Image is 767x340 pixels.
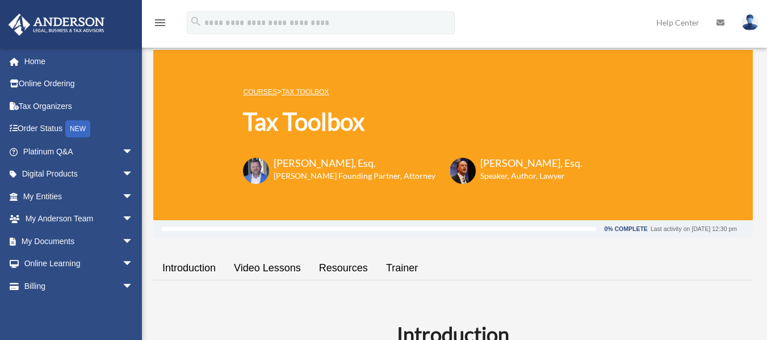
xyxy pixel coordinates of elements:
a: Introduction [153,252,225,284]
a: Home [8,50,150,73]
a: Order StatusNEW [8,117,150,141]
span: arrow_drop_down [122,140,145,163]
span: arrow_drop_down [122,185,145,208]
a: Platinum Q&Aarrow_drop_down [8,140,150,163]
a: Tax Toolbox [282,88,329,96]
h1: Tax Toolbox [243,105,582,138]
span: arrow_drop_down [122,230,145,253]
img: Scott-Estill-Headshot.png [450,158,476,184]
img: Anderson Advisors Platinum Portal [5,14,108,36]
a: Billingarrow_drop_down [8,275,150,297]
a: Digital Productsarrow_drop_down [8,163,150,186]
a: Resources [310,252,377,284]
h3: [PERSON_NAME], Esq. [274,156,435,170]
img: User Pic [741,14,758,31]
a: My Entitiesarrow_drop_down [8,185,150,208]
a: Video Lessons [225,252,310,284]
a: Trainer [377,252,427,284]
img: Toby-circle-head.png [243,158,269,184]
i: menu [153,16,167,30]
span: arrow_drop_down [122,275,145,298]
p: > [243,85,582,99]
h6: [PERSON_NAME] Founding Partner, Attorney [274,170,435,182]
div: NEW [65,120,90,137]
a: My Anderson Teamarrow_drop_down [8,208,150,230]
div: 0% Complete [604,226,647,232]
a: Events Calendar [8,297,150,320]
a: COURSES [243,88,276,96]
div: Last activity on [DATE] 12:30 pm [651,226,737,232]
i: search [190,15,202,28]
span: arrow_drop_down [122,208,145,231]
a: Online Ordering [8,73,150,95]
span: arrow_drop_down [122,163,145,186]
h6: Speaker, Author, Lawyer [480,170,568,182]
a: My Documentsarrow_drop_down [8,230,150,253]
a: Tax Organizers [8,95,150,117]
a: menu [153,20,167,30]
span: arrow_drop_down [122,253,145,276]
a: Online Learningarrow_drop_down [8,253,150,275]
h3: [PERSON_NAME], Esq. [480,156,582,170]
